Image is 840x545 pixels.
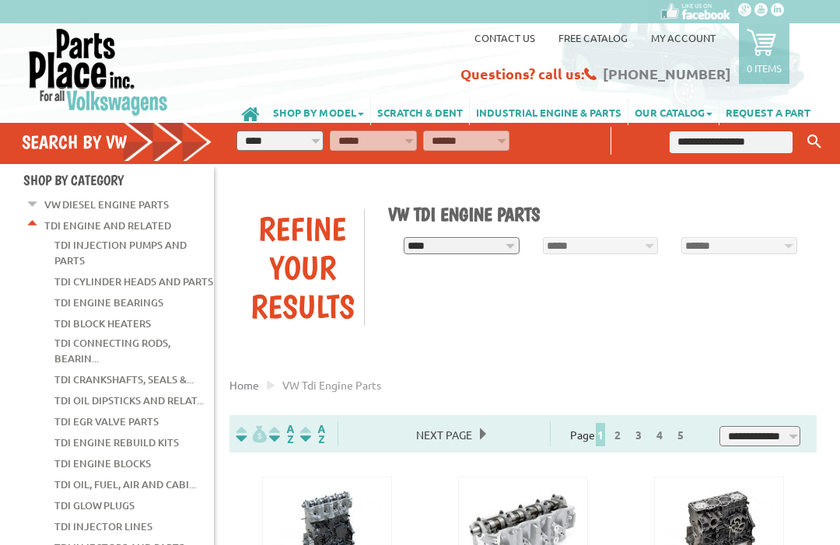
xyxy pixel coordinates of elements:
a: 2 [611,428,625,442]
a: Home [229,378,259,392]
a: TDI Glow Plugs [54,495,135,515]
a: SCRATCH & DENT [371,98,469,125]
p: 0 items [747,61,782,75]
a: Free Catalog [558,31,628,44]
a: VW Diesel Engine Parts [44,194,169,215]
a: Next Page [408,428,480,442]
a: TDI Engine Blocks [54,453,151,473]
div: Refine Your Results [241,209,364,326]
h4: Shop By Category [23,172,214,188]
a: INDUSTRIAL ENGINE & PARTS [470,98,628,125]
a: TDI Oil Dipsticks and Relat... [54,390,204,410]
span: 1 [596,423,605,446]
a: TDI Block Heaters [54,313,151,334]
a: TDI EGR Valve Parts [54,411,159,431]
a: TDI Engine Rebuild Kits [54,432,179,452]
img: Sort by Sales Rank [297,425,328,443]
h1: VW TDI Engine Parts [388,203,805,225]
a: REQUEST A PART [719,98,817,125]
a: TDI Engine and Related [44,215,171,236]
a: Contact us [474,31,535,44]
img: Parts Place Inc! [27,27,170,117]
a: TDI Injector Lines [54,516,152,536]
a: TDI Crankshafts, Seals &... [54,369,194,390]
span: VW tdi engine parts [282,378,381,392]
a: TDI Connecting Rods, Bearin... [54,333,170,369]
button: Keyword Search [803,129,826,155]
h4: Search by VW [22,131,212,153]
a: TDI Engine Bearings [54,292,163,313]
div: Page [550,421,709,446]
a: 0 items [739,23,789,84]
a: 5 [674,428,688,442]
img: Sort by Headline [266,425,297,443]
img: filterpricelow.svg [236,425,267,443]
a: TDI Oil, Fuel, Air and Cabi... [54,474,196,494]
a: 3 [632,428,646,442]
a: My Account [651,31,716,44]
a: TDI Cylinder Heads and Parts [54,271,213,292]
a: 4 [653,428,667,442]
a: SHOP BY MODEL [267,98,370,125]
a: TDI Injection Pumps and Parts [54,235,187,271]
span: Next Page [408,423,480,446]
a: OUR CATALOG [628,98,719,125]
